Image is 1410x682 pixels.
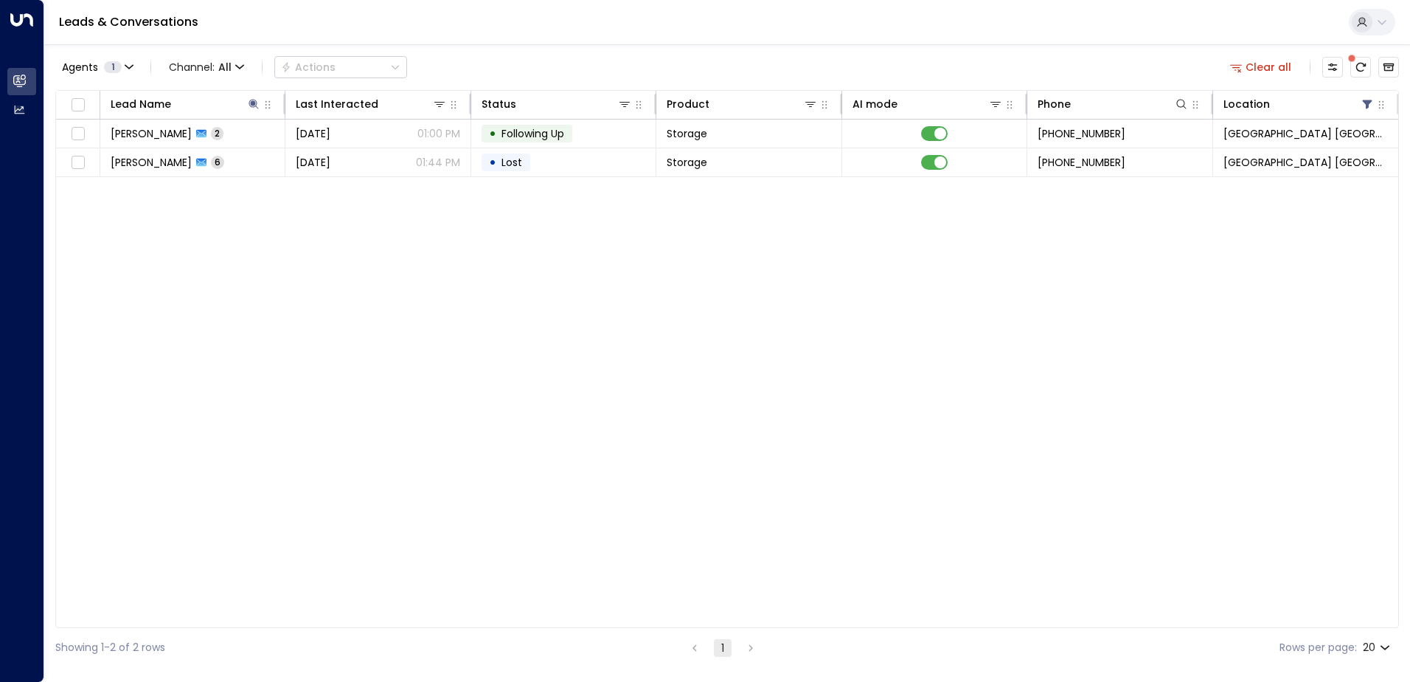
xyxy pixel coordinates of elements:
[163,57,250,77] button: Channel:All
[218,61,232,73] span: All
[685,638,760,657] nav: pagination navigation
[489,150,496,175] div: •
[1224,57,1298,77] button: Clear all
[163,57,250,77] span: Channel:
[852,95,1003,113] div: AI mode
[111,126,192,141] span: Jord Lawrence
[667,126,707,141] span: Storage
[1038,95,1071,113] div: Phone
[417,126,460,141] p: 01:00 PM
[482,95,632,113] div: Status
[1378,57,1399,77] button: Archived Leads
[1223,95,1375,113] div: Location
[274,56,407,78] div: Button group with a nested menu
[667,95,817,113] div: Product
[104,61,122,73] span: 1
[1038,155,1125,170] span: +447825246862
[296,95,446,113] div: Last Interacted
[281,61,336,74] div: Actions
[69,96,87,114] span: Toggle select all
[1279,640,1357,655] label: Rows per page:
[1322,57,1343,77] button: Customize
[416,155,460,170] p: 01:44 PM
[211,156,224,168] span: 6
[62,62,98,72] span: Agents
[1350,57,1371,77] span: There are new threads available. Refresh the grid to view the latest updates.
[59,13,198,30] a: Leads & Conversations
[1363,637,1393,658] div: 20
[296,155,330,170] span: Jul 27, 2025
[1038,95,1188,113] div: Phone
[1223,95,1270,113] div: Location
[111,95,171,113] div: Lead Name
[296,126,330,141] span: Aug 19, 2025
[501,126,564,141] span: Following Up
[852,95,897,113] div: AI mode
[482,95,516,113] div: Status
[111,155,192,170] span: Jordan Gillman
[296,95,378,113] div: Last Interacted
[211,127,223,139] span: 2
[714,639,732,657] button: page 1
[55,57,139,77] button: Agents1
[69,154,87,172] span: Toggle select row
[69,125,87,143] span: Toggle select row
[667,155,707,170] span: Storage
[55,640,165,655] div: Showing 1-2 of 2 rows
[501,155,522,170] span: Lost
[1223,126,1388,141] span: Space Station Castle Bromwich
[1038,126,1125,141] span: +447538733460
[1223,155,1388,170] span: Space Station Castle Bromwich
[489,121,496,146] div: •
[111,95,261,113] div: Lead Name
[274,56,407,78] button: Actions
[667,95,709,113] div: Product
